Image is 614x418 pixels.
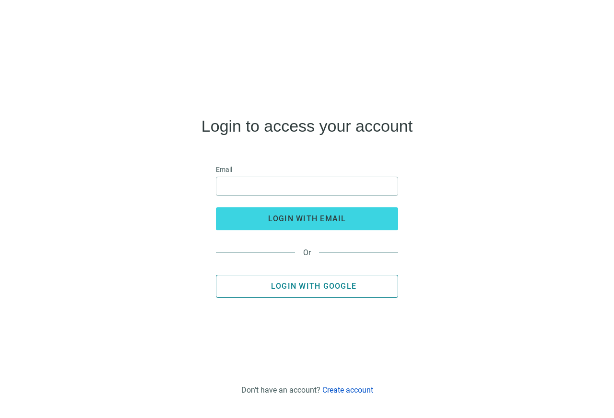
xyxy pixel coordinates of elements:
[216,164,232,175] span: Email
[268,214,346,223] span: login with email
[241,385,373,395] div: Don't have an account?
[216,207,398,230] button: login with email
[295,248,319,257] span: Or
[271,282,356,291] span: Login with Google
[216,275,398,298] button: Login with Google
[322,385,373,395] a: Create account
[201,118,413,134] h4: Login to access your account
